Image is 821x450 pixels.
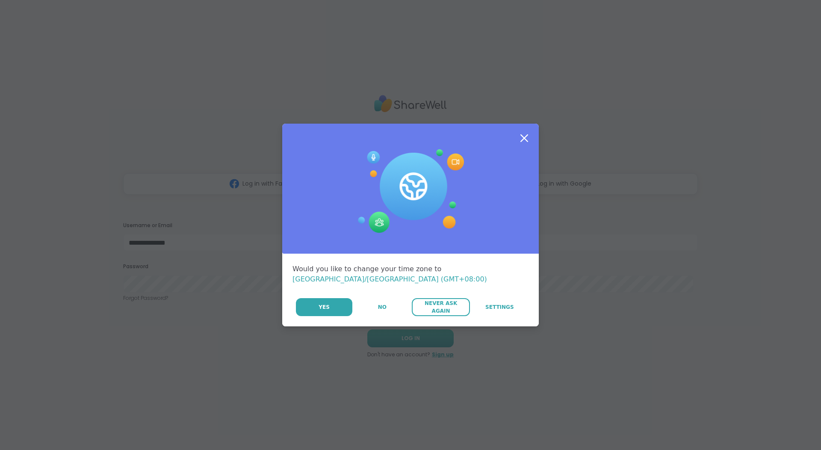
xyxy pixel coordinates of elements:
[296,298,352,316] button: Yes
[412,298,470,316] button: Never Ask Again
[378,303,387,311] span: No
[416,299,465,315] span: Never Ask Again
[353,298,411,316] button: No
[319,303,330,311] span: Yes
[471,298,529,316] a: Settings
[292,264,529,284] div: Would you like to change your time zone to
[357,149,464,233] img: Session Experience
[485,303,514,311] span: Settings
[292,275,487,283] span: [GEOGRAPHIC_DATA]/[GEOGRAPHIC_DATA] (GMT+08:00)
